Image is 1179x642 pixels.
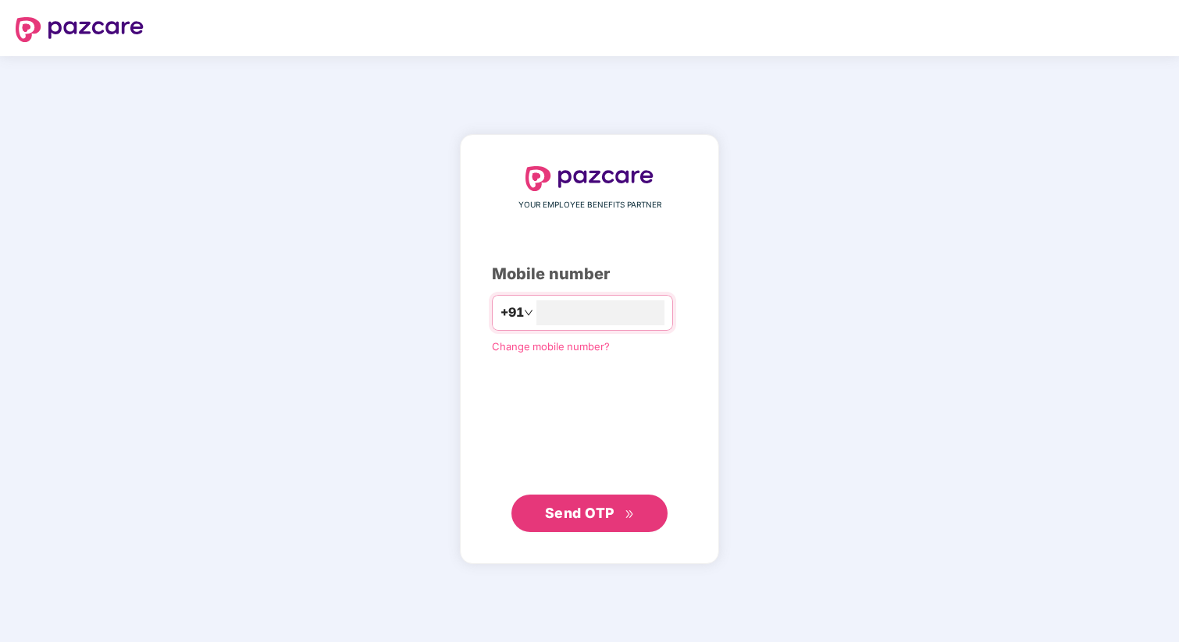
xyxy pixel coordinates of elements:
[524,308,533,317] span: down
[625,509,635,520] span: double-right
[518,199,661,211] span: YOUR EMPLOYEE BENEFITS PARTNER
[511,495,668,532] button: Send OTPdouble-right
[545,505,614,521] span: Send OTP
[492,262,687,286] div: Mobile number
[492,340,610,353] a: Change mobile number?
[500,303,524,322] span: +91
[16,17,144,42] img: logo
[525,166,654,191] img: logo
